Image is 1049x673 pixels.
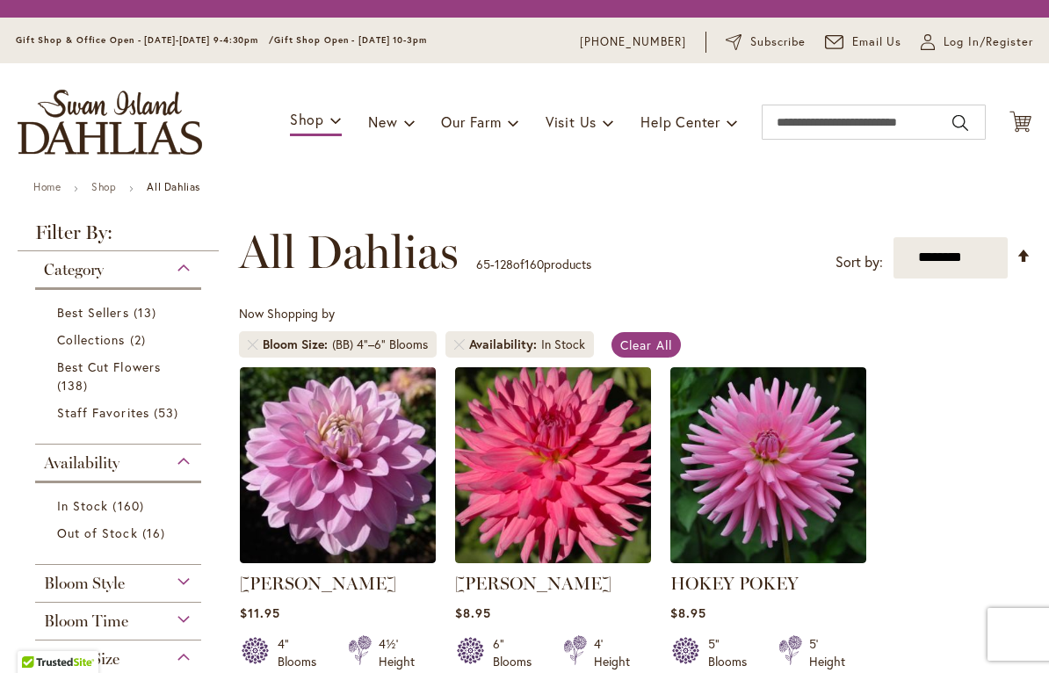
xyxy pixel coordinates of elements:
span: Gift Shop & Office Open - [DATE]-[DATE] 9-4:30pm / [16,34,274,46]
span: $8.95 [670,604,706,621]
span: Bloom Size [44,649,119,669]
a: Clear All [611,332,681,358]
a: HERBERT SMITH [455,550,651,567]
span: Collections [57,331,126,348]
span: Staff Favorites [57,404,149,421]
span: Gift Shop Open - [DATE] 10-3pm [274,34,427,46]
span: Bloom Style [44,574,125,593]
a: Collections [57,330,184,349]
div: (BB) 4"–6" Blooms [332,336,428,353]
a: Remove Bloom Size (BB) 4"–6" Blooms [248,339,258,350]
div: 4½' Height [379,635,415,670]
a: HOKEY POKEY [670,573,799,594]
span: 13 [134,303,161,322]
span: 160 [524,256,544,272]
img: HERBERT SMITH [455,367,651,563]
span: 128 [495,256,513,272]
span: Availability [44,453,119,473]
span: 16 [142,524,170,542]
div: 6" Blooms [493,635,542,670]
span: 2 [130,330,150,349]
span: $8.95 [455,604,491,621]
span: Our Farm [441,112,501,131]
span: Shop [290,110,324,128]
span: Availability [469,336,541,353]
a: Email Us [825,33,902,51]
span: Category [44,260,104,279]
a: store logo [18,90,202,155]
span: Help Center [640,112,720,131]
strong: All Dahlias [147,180,200,193]
span: 138 [57,376,92,394]
a: Shop [91,180,116,193]
p: - of products [476,250,591,279]
span: All Dahlias [239,226,459,279]
span: 160 [112,496,148,515]
span: In Stock [57,497,108,514]
span: Best Sellers [57,304,129,321]
a: Home [33,180,61,193]
a: [PHONE_NUMBER] [580,33,686,51]
img: HOKEY POKEY [670,367,866,563]
span: Visit Us [546,112,597,131]
span: Log In/Register [944,33,1033,51]
a: Best Cut Flowers [57,358,184,394]
a: Best Sellers [57,303,184,322]
a: HEATHER FEATHER [240,550,436,567]
a: Log In/Register [921,33,1033,51]
a: [PERSON_NAME] [455,573,611,594]
span: Bloom Time [44,611,128,631]
a: Staff Favorites [57,403,184,422]
span: $11.95 [240,604,280,621]
img: HEATHER FEATHER [240,367,436,563]
span: Clear All [620,336,672,353]
div: 5' Height [809,635,845,670]
div: 5" Blooms [708,635,757,670]
a: HOKEY POKEY [670,550,866,567]
a: Out of Stock 16 [57,524,184,542]
a: In Stock 160 [57,496,184,515]
span: 53 [154,403,183,422]
span: Now Shopping by [239,305,335,322]
span: 65 [476,256,490,272]
label: Sort by: [836,246,883,279]
span: New [368,112,397,131]
strong: Filter By: [18,223,219,251]
span: Best Cut Flowers [57,358,161,375]
span: Email Us [852,33,902,51]
span: Out of Stock [57,525,138,541]
div: In Stock [541,336,585,353]
a: Subscribe [726,33,806,51]
iframe: Launch Accessibility Center [13,611,62,660]
span: Bloom Size [263,336,332,353]
a: Remove Availability In Stock [454,339,465,350]
div: 4' Height [594,635,630,670]
a: [PERSON_NAME] [240,573,396,594]
div: 4" Blooms [278,635,327,670]
span: Subscribe [750,33,806,51]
